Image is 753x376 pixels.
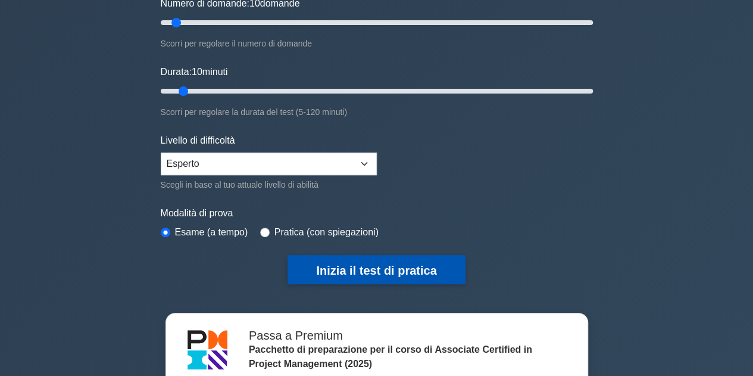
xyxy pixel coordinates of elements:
button: Inizia il test di pratica [288,255,465,284]
font: Modalità di prova [161,208,233,218]
font: Scegli in base al tuo attuale livello di abilità [161,180,318,189]
font: 10 [192,67,202,77]
font: Esame (a tempo) [175,227,248,237]
font: Scorri per regolare la durata del test (5-120 minuti) [161,107,348,117]
font: Durata: [161,67,192,77]
font: Scorri per regolare il numero di domande [161,39,312,48]
font: minuti [202,67,228,77]
font: Livello di difficoltà [161,135,235,145]
font: Pratica (con spiegazioni) [274,227,379,237]
font: Inizia il test di pratica [316,264,436,277]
